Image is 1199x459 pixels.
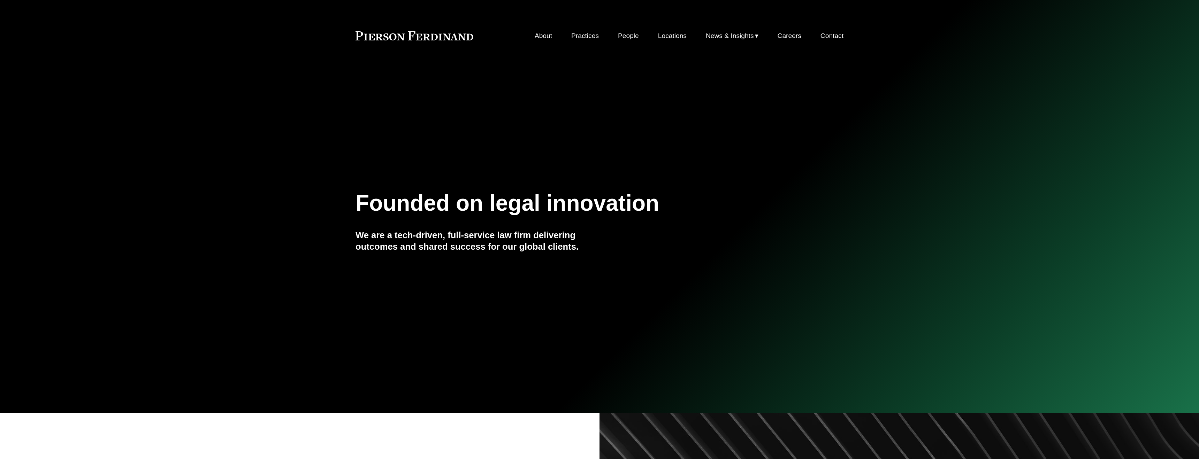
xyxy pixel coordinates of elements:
[658,29,687,42] a: Locations
[706,29,758,42] a: folder dropdown
[356,190,762,216] h1: Founded on legal innovation
[356,229,599,252] h4: We are a tech-driven, full-service law firm delivering outcomes and shared success for our global...
[820,29,843,42] a: Contact
[778,29,801,42] a: Careers
[618,29,639,42] a: People
[571,29,599,42] a: Practices
[535,29,552,42] a: About
[706,30,754,42] span: News & Insights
